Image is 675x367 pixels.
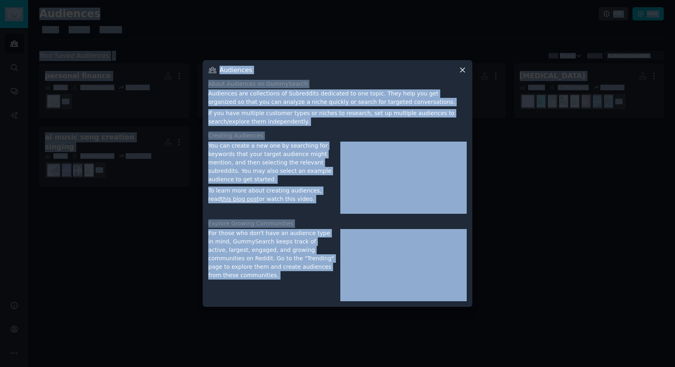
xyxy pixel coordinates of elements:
[340,229,467,301] iframe: YouTube video player
[208,229,335,301] div: For those who don't have an audience type in mind, GummySearch keeps track of active, largest, en...
[208,89,467,106] p: Audiences are collections of Subreddits dedicated to one topic. They help you get organized so th...
[208,187,335,203] p: To learn more about creating audiences, read or watch this video.
[208,109,467,126] p: If you have multiple customer types or niches to research, set up multiple audiences to search/ex...
[221,196,259,202] a: this blog post
[208,219,467,228] div: Explore Growing Communities
[340,142,467,214] iframe: YouTube video player
[208,132,467,140] div: Creating Audiences
[208,142,335,184] p: You can create a new one by searching for keywords that your target audience might mention, and t...
[220,66,252,74] h3: Audiences
[208,80,467,88] div: About Audiences on GummySearch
